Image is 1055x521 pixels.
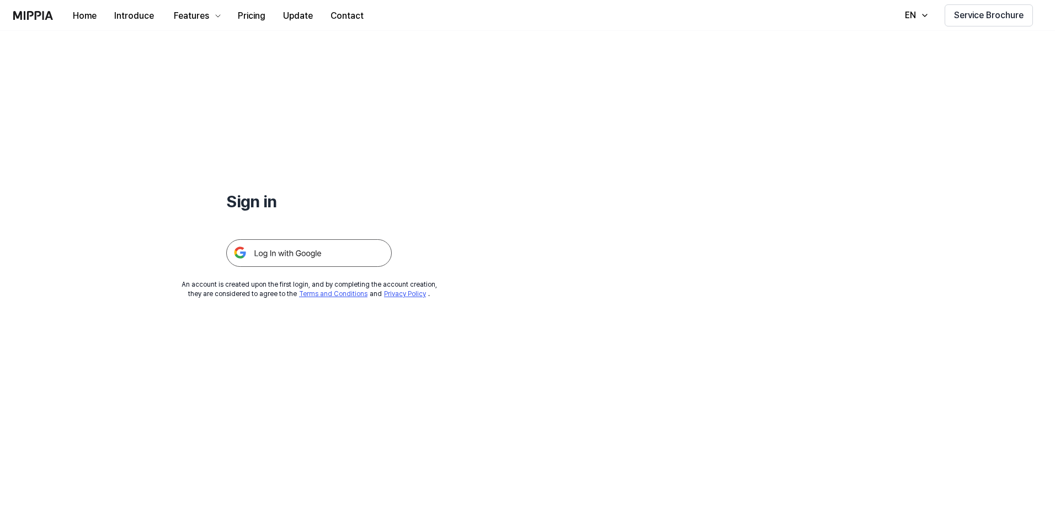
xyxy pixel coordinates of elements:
[172,9,211,23] div: Features
[226,239,392,267] img: 구글 로그인 버튼
[163,5,229,27] button: Features
[274,1,322,31] a: Update
[13,11,53,20] img: logo
[226,190,392,213] h1: Sign in
[229,5,274,27] button: Pricing
[945,4,1033,26] button: Service Brochure
[384,290,426,298] a: Privacy Policy
[322,5,372,27] button: Contact
[299,290,367,298] a: Terms and Conditions
[894,4,936,26] button: EN
[105,5,163,27] button: Introduce
[274,5,322,27] button: Update
[182,280,437,299] div: An account is created upon the first login, and by completing the account creation, they are cons...
[903,9,918,22] div: EN
[64,5,105,27] button: Home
